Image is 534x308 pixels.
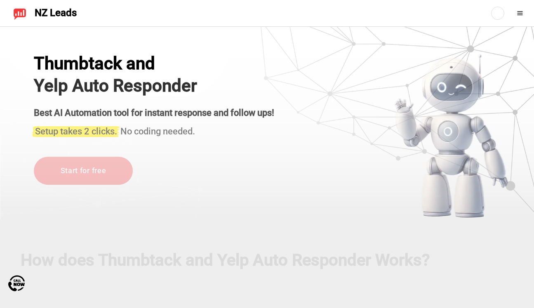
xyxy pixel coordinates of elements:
[35,7,77,19] span: NZ Leads
[34,76,207,96] h1: Yelp Auto Responder
[21,251,513,270] h2: How does Thumbtack and Yelp Auto Responder Works?
[34,54,207,73] div: Thumbtack and
[13,7,26,20] img: NZ Leads logo
[34,121,274,138] h3: No coding needed.
[35,126,117,136] span: Setup takes 2 clicks.
[394,54,509,219] img: yelp bot
[34,108,274,118] strong: Best AI Automation tool for instant response and follow ups!
[34,157,133,185] a: Start for free
[8,275,25,292] img: Call Now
